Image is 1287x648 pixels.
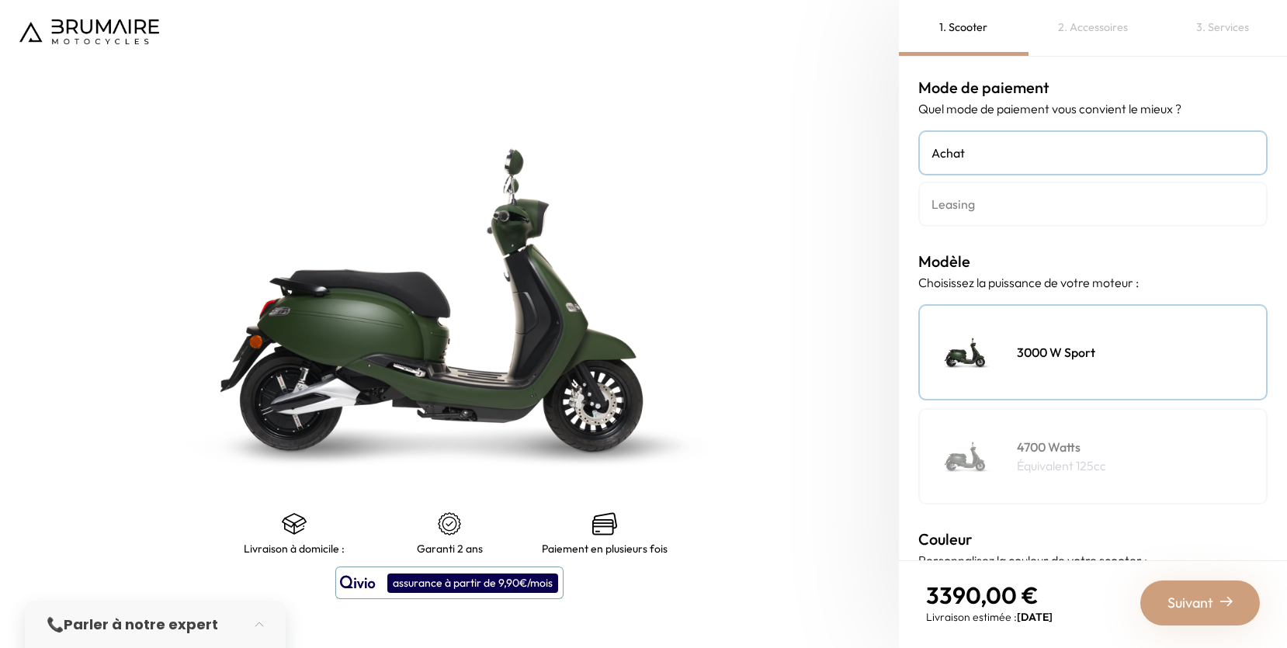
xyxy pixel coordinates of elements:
span: 3390,00 € [926,580,1039,610]
img: logo qivio [340,573,376,592]
a: Leasing [918,182,1268,227]
p: Paiement en plusieurs fois [542,542,668,555]
img: Scooter [928,314,1005,391]
p: Garanti 2 ans [417,542,483,555]
h4: 3000 W Sport [1017,343,1095,362]
img: Logo de Brumaire [19,19,159,44]
h3: Modèle [918,250,1268,273]
p: Livraison à domicile : [244,542,345,555]
div: assurance à partir de 9,90€/mois [387,573,558,593]
p: Choisissez la puissance de votre moteur : [918,273,1268,292]
p: Équivalent 125cc [1017,456,1106,475]
button: assurance à partir de 9,90€/mois [335,567,564,599]
h4: Leasing [931,195,1254,213]
span: [DATE] [1017,610,1053,624]
span: Suivant [1167,592,1213,614]
img: right-arrow-2.png [1220,595,1233,608]
p: Livraison estimée : [926,609,1053,625]
img: credit-cards.png [592,511,617,536]
p: Quel mode de paiement vous convient le mieux ? [918,99,1268,118]
img: shipping.png [282,511,307,536]
h4: Achat [931,144,1254,162]
h4: 4700 Watts [1017,438,1106,456]
p: Personnalisez la couleur de votre scooter : [918,551,1268,570]
h3: Couleur [918,528,1268,551]
h3: Mode de paiement [918,76,1268,99]
img: certificat-de-garantie.png [437,511,462,536]
img: Scooter [928,418,1005,495]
